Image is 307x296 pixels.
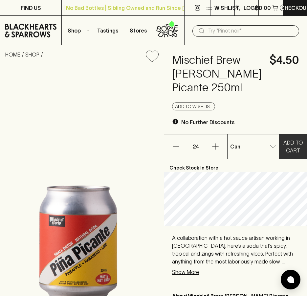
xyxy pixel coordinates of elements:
[287,276,294,283] img: bubble-icon
[282,139,304,154] p: ADD TO CART
[255,4,271,12] p: $0.00
[230,143,240,150] p: Can
[62,16,92,45] button: Shop
[25,52,39,57] a: SHOP
[172,102,215,110] button: Add to wishlist
[228,140,279,153] div: Can
[92,16,123,45] a: Tastings
[208,26,294,36] input: Try "Pinot noir"
[143,48,161,65] button: Add to wishlist
[5,52,20,57] a: HOME
[123,16,154,45] a: Stores
[164,159,307,172] p: Check Stock In Store
[270,53,299,67] h4: $4.50
[130,27,147,34] p: Stores
[181,118,234,126] p: No Further Discounts
[279,134,307,159] button: ADD TO CART
[21,4,41,12] p: FIND US
[244,4,260,12] p: Login
[172,235,293,288] span: A collaboration with a hot sauce artisan working in [GEOGRAPHIC_DATA], here’s a soda that’s spicy...
[97,27,118,34] p: Tastings
[172,53,262,95] h4: Mischief Brew [PERSON_NAME] Picante 250ml
[188,134,204,159] p: 24
[214,4,239,12] p: Wishlist
[68,27,81,34] p: Shop
[172,268,199,276] p: Show More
